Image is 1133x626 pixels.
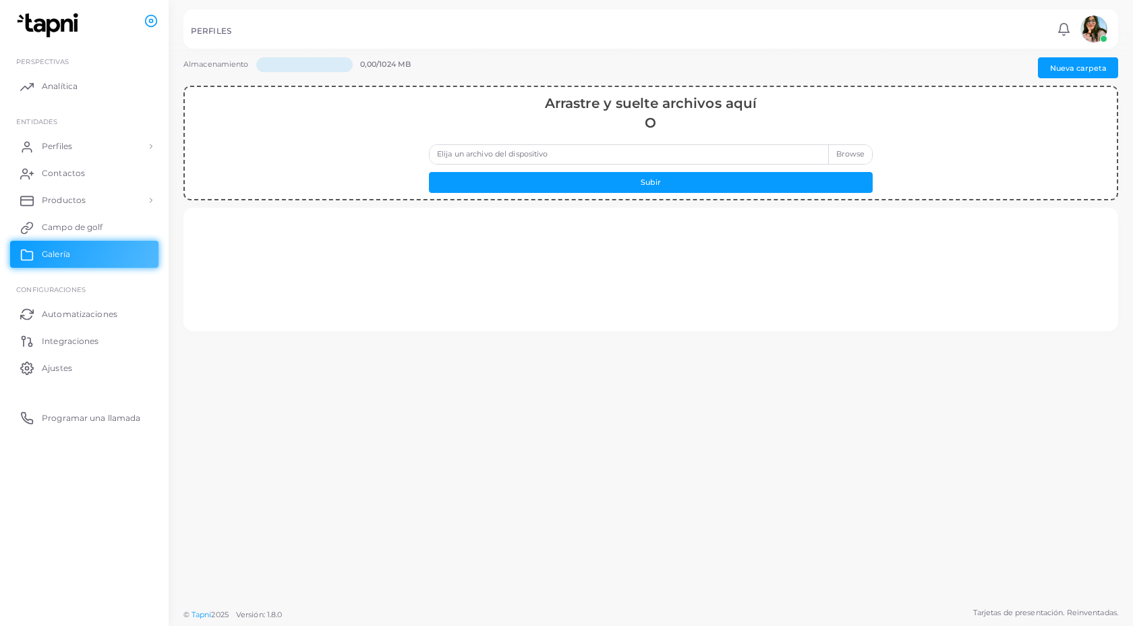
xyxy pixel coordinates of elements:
[42,249,70,259] font: Galería
[10,214,158,241] a: Campo de golf
[42,309,117,319] font: Automatizaciones
[10,241,158,268] a: Galería
[360,59,411,69] font: 0,00/1024 MB
[42,81,78,91] font: Analítica
[429,172,873,193] button: Subir
[545,95,757,111] font: Arrastre y suelte archivos aquí
[42,413,140,423] font: Programar una llamada
[42,195,86,205] font: Productos
[1080,16,1107,42] img: avatar
[236,610,283,619] font: Versión: 1.8.0
[16,117,57,125] font: ENTIDADES
[645,115,656,131] font: O
[10,73,158,100] a: Analítica
[973,608,1118,617] font: Tarjetas de presentación. Reinventadas.
[192,610,212,619] a: Tapni
[16,285,86,293] font: Configuraciones
[191,26,231,36] font: PERFILES
[42,222,103,232] font: Campo de golf
[10,133,158,160] a: Perfiles
[183,59,249,69] font: Almacenamiento
[10,300,158,327] a: Automatizaciones
[1050,63,1107,73] font: Nueva carpeta
[10,354,158,381] a: Ajustes
[1076,16,1111,42] a: avatar
[42,336,98,346] font: Integraciones
[183,610,190,619] font: ©
[42,363,72,373] font: Ajustes
[42,168,85,178] font: Contactos
[641,177,661,187] font: Subir
[10,160,158,187] a: Contactos
[16,57,69,65] font: PERSPECTIVAS
[10,327,158,354] a: Integraciones
[10,404,158,431] a: Programar una llamada
[12,13,87,38] img: logo
[1038,57,1118,78] button: Nueva carpeta
[10,187,158,214] a: Productos
[42,141,72,151] font: Perfiles
[211,610,228,619] font: 2025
